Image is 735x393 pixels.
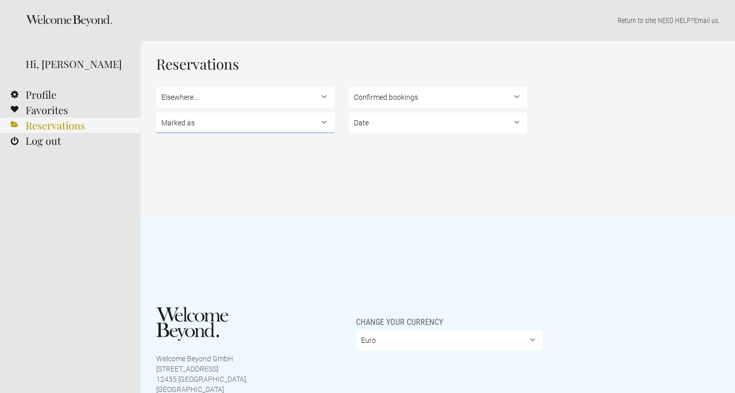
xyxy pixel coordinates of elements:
[156,15,720,26] p: | NEED HELP? .
[694,16,718,25] a: Email us
[349,113,527,133] select: ,
[156,56,720,72] h1: Reservations
[356,307,443,327] span: Change your currency
[156,113,334,133] select: , , ,
[618,16,655,25] a: Return to site
[26,56,125,72] div: Hi, [PERSON_NAME]
[349,87,527,107] select: , ,
[156,307,228,341] img: Welcome Beyond
[356,330,543,351] select: Change your currency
